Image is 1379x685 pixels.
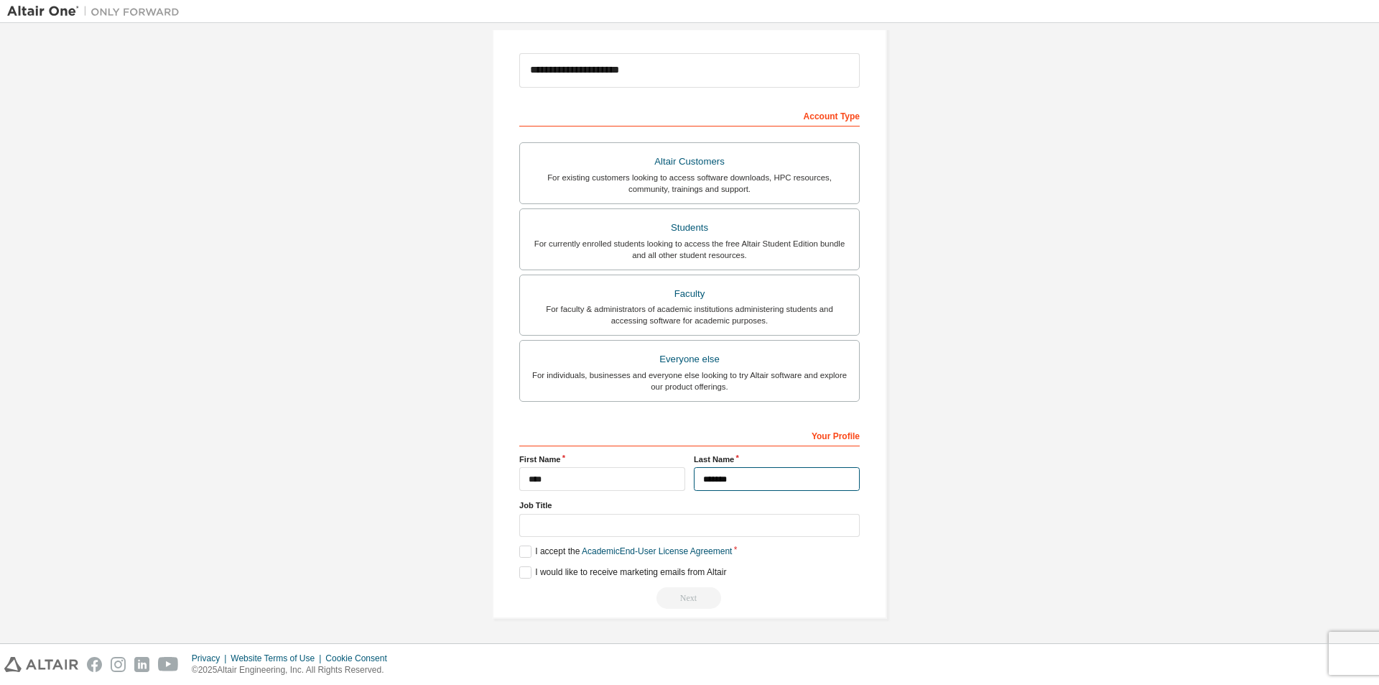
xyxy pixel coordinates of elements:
[519,104,860,127] div: Account Type
[134,657,149,672] img: linkedin.svg
[519,566,726,579] label: I would like to receive marketing emails from Altair
[529,369,850,392] div: For individuals, businesses and everyone else looking to try Altair software and explore our prod...
[529,303,850,326] div: For faculty & administrators of academic institutions administering students and accessing softwa...
[529,349,850,369] div: Everyone else
[192,653,231,664] div: Privacy
[325,653,395,664] div: Cookie Consent
[111,657,126,672] img: instagram.svg
[231,653,325,664] div: Website Terms of Use
[192,664,396,676] p: © 2025 Altair Engineering, Inc. All Rights Reserved.
[529,152,850,172] div: Altair Customers
[87,657,102,672] img: facebook.svg
[519,423,860,446] div: Your Profile
[519,500,860,511] label: Job Title
[7,4,187,19] img: Altair One
[519,546,732,558] label: I accept the
[529,238,850,261] div: For currently enrolled students looking to access the free Altair Student Edition bundle and all ...
[529,284,850,304] div: Faculty
[519,454,685,465] label: First Name
[4,657,78,672] img: altair_logo.svg
[158,657,179,672] img: youtube.svg
[529,172,850,195] div: For existing customers looking to access software downloads, HPC resources, community, trainings ...
[582,546,732,556] a: Academic End-User License Agreement
[519,587,860,609] div: Read and acccept EULA to continue
[529,218,850,238] div: Students
[694,454,860,465] label: Last Name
